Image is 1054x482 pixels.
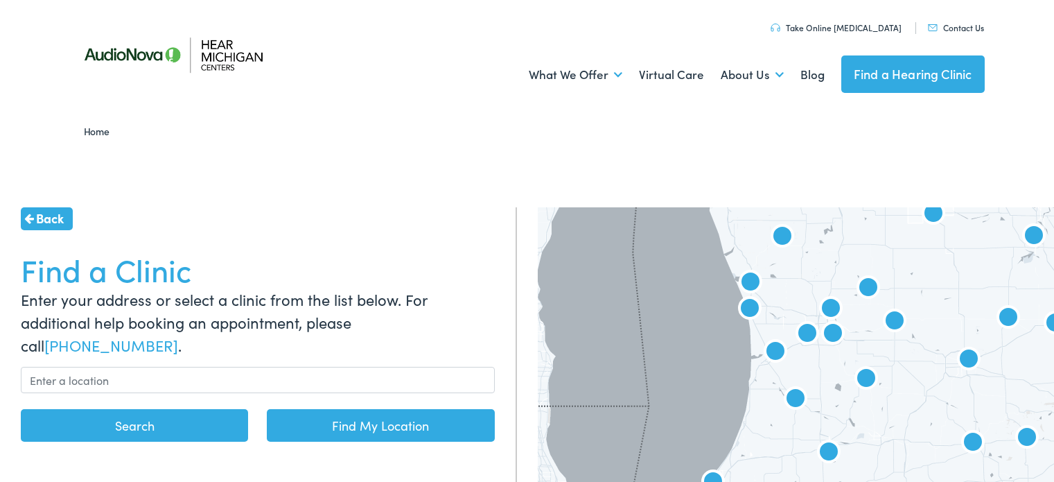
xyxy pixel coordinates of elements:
h1: Find a Clinic [21,251,495,288]
a: Take Online [MEDICAL_DATA] [771,21,902,33]
a: About Us [721,49,784,101]
a: Find a Hearing Clinic [841,55,985,93]
a: Find My Location [267,409,494,442]
a: Virtual Care [639,49,704,101]
a: Home [84,124,116,138]
a: Contact Us [928,21,984,33]
img: utility icon [928,24,938,31]
a: What We Offer [529,49,622,101]
img: utility icon [771,24,780,32]
a: Blog [800,49,825,101]
span: Back [36,209,64,227]
input: Enter a location [21,367,495,393]
button: Search [21,409,248,442]
p: Enter your address or select a clinic from the list below. For additional help booking an appoint... [21,288,495,356]
a: [PHONE_NUMBER] [44,334,178,356]
a: Back [21,207,73,230]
